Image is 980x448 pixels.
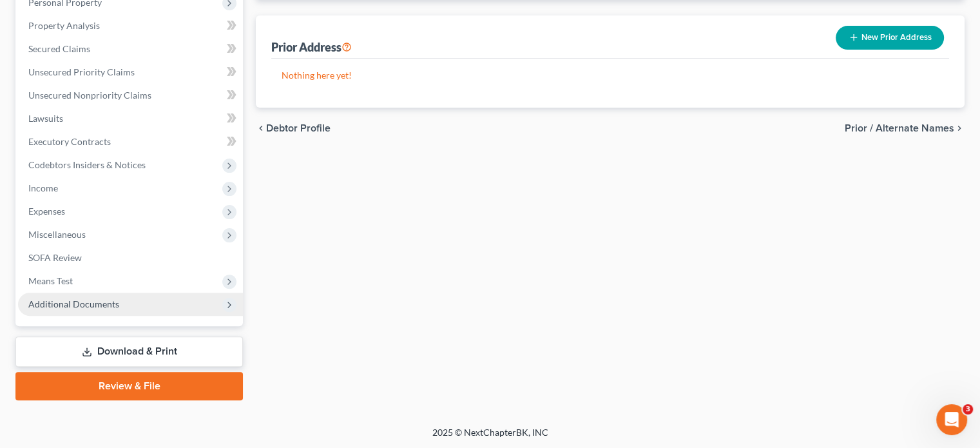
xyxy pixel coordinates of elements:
a: Lawsuits [18,107,243,130]
button: chevron_left Debtor Profile [256,123,331,133]
button: Prior / Alternate Names chevron_right [845,123,965,133]
span: Executory Contracts [28,136,111,147]
span: Codebtors Insiders & Notices [28,159,146,170]
span: 3 [963,404,973,414]
button: New Prior Address [836,26,944,50]
span: SOFA Review [28,252,82,263]
a: SOFA Review [18,246,243,269]
span: Lawsuits [28,113,63,124]
a: Unsecured Nonpriority Claims [18,84,243,107]
p: Nothing here yet! [282,69,939,82]
a: Executory Contracts [18,130,243,153]
div: Prior Address [271,39,352,55]
span: Means Test [28,275,73,286]
i: chevron_left [256,123,266,133]
a: Property Analysis [18,14,243,37]
a: Unsecured Priority Claims [18,61,243,84]
span: Additional Documents [28,298,119,309]
span: Unsecured Priority Claims [28,66,135,77]
a: Secured Claims [18,37,243,61]
a: Review & File [15,372,243,400]
iframe: Intercom live chat [936,404,967,435]
span: Income [28,182,58,193]
span: Property Analysis [28,20,100,31]
span: Prior / Alternate Names [845,123,954,133]
span: Secured Claims [28,43,90,54]
span: Expenses [28,206,65,217]
span: Unsecured Nonpriority Claims [28,90,151,101]
span: Miscellaneous [28,229,86,240]
span: Debtor Profile [266,123,331,133]
i: chevron_right [954,123,965,133]
a: Download & Print [15,336,243,367]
